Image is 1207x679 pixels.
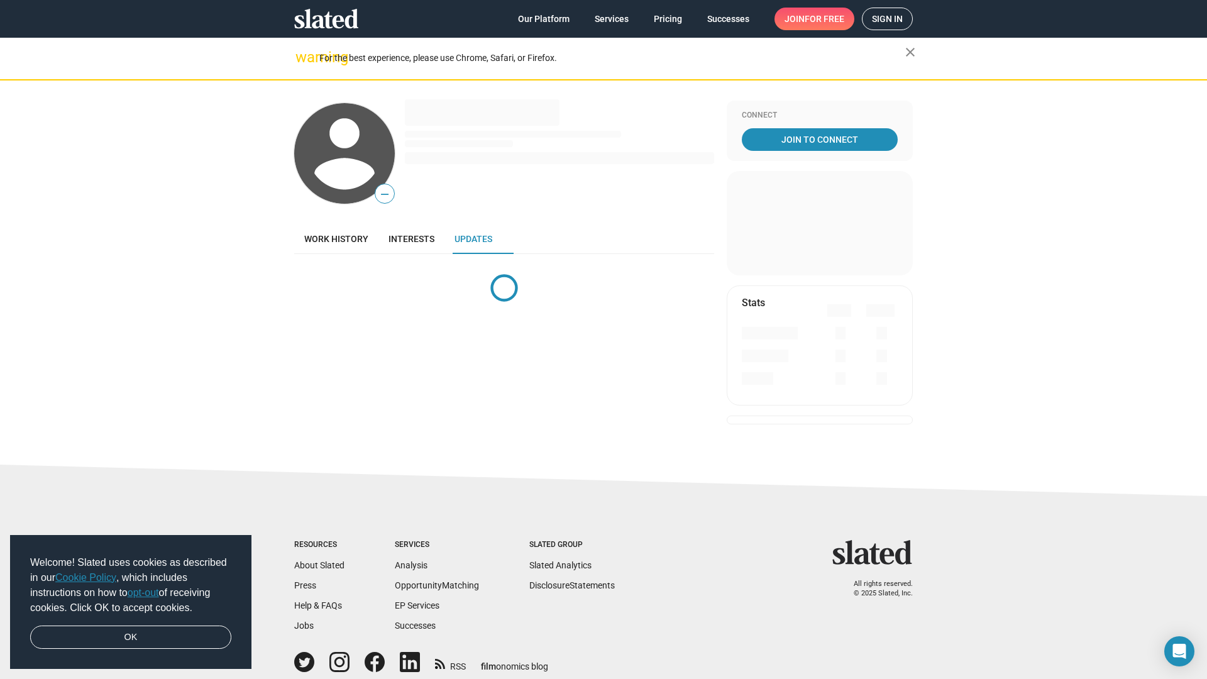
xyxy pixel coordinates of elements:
[294,621,314,631] a: Jobs
[55,572,116,583] a: Cookie Policy
[395,540,479,550] div: Services
[529,580,615,590] a: DisclosureStatements
[654,8,682,30] span: Pricing
[518,8,570,30] span: Our Platform
[304,234,368,244] span: Work history
[30,555,231,616] span: Welcome! Slated uses cookies as described in our , which includes instructions on how to of recei...
[295,50,311,65] mat-icon: warning
[30,626,231,649] a: dismiss cookie message
[294,540,344,550] div: Resources
[455,234,492,244] span: Updates
[481,651,548,673] a: filmonomics blog
[375,186,394,202] span: —
[508,8,580,30] a: Our Platform
[395,560,427,570] a: Analysis
[294,224,378,254] a: Work history
[128,587,159,598] a: opt-out
[903,45,918,60] mat-icon: close
[742,128,898,151] a: Join To Connect
[805,8,844,30] span: for free
[319,50,905,67] div: For the best experience, please use Chrome, Safari, or Firefox.
[774,8,854,30] a: Joinfor free
[742,111,898,121] div: Connect
[529,560,592,570] a: Slated Analytics
[395,621,436,631] a: Successes
[378,224,444,254] a: Interests
[862,8,913,30] a: Sign in
[1164,636,1194,666] div: Open Intercom Messenger
[389,234,434,244] span: Interests
[744,128,895,151] span: Join To Connect
[481,661,496,671] span: film
[785,8,844,30] span: Join
[294,600,342,610] a: Help & FAQs
[444,224,502,254] a: Updates
[585,8,639,30] a: Services
[644,8,692,30] a: Pricing
[707,8,749,30] span: Successes
[395,580,479,590] a: OpportunityMatching
[742,296,765,309] mat-card-title: Stats
[872,8,903,30] span: Sign in
[294,580,316,590] a: Press
[595,8,629,30] span: Services
[697,8,759,30] a: Successes
[395,600,439,610] a: EP Services
[840,580,913,598] p: All rights reserved. © 2025 Slated, Inc.
[435,653,466,673] a: RSS
[10,535,251,670] div: cookieconsent
[529,540,615,550] div: Slated Group
[294,560,344,570] a: About Slated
